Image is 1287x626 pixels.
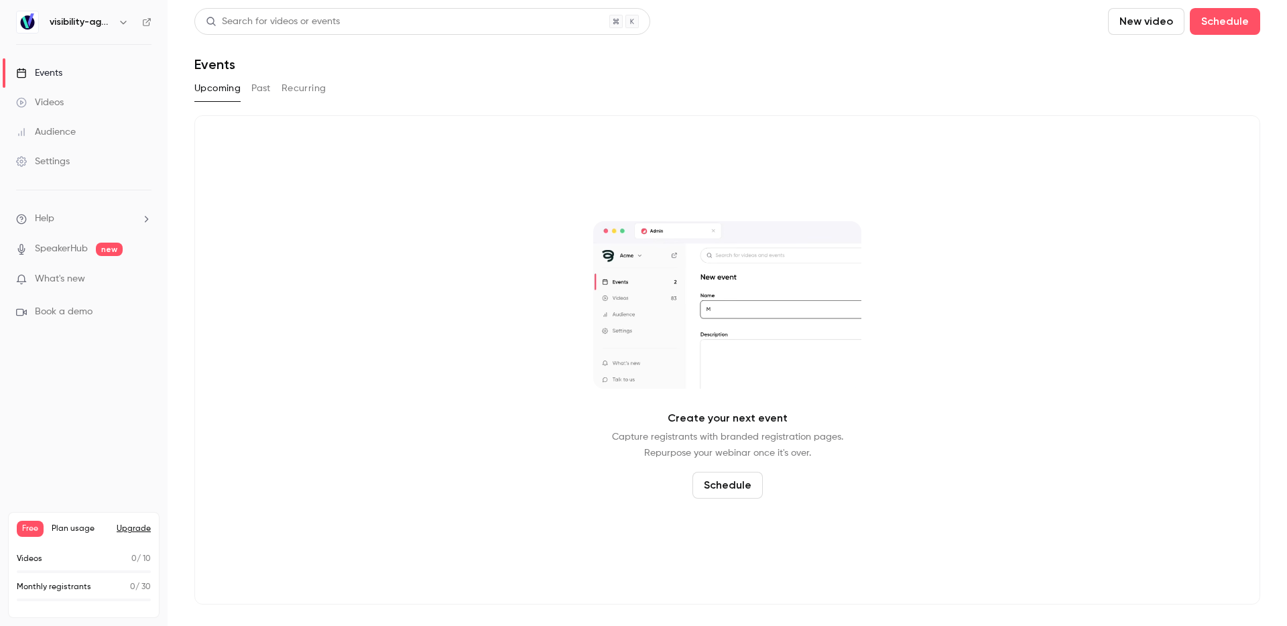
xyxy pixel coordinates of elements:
iframe: Noticeable Trigger [135,273,151,286]
li: help-dropdown-opener [16,212,151,226]
button: Past [251,78,271,99]
button: Schedule [1190,8,1260,35]
h1: Events [194,56,235,72]
h6: visibility-agency [50,15,113,29]
p: / 30 [130,581,151,593]
div: Search for videos or events [206,15,340,29]
p: Create your next event [668,410,788,426]
a: SpeakerHub [35,242,88,256]
div: Events [16,66,62,80]
span: Help [35,212,54,226]
button: Upgrade [117,523,151,534]
p: Videos [17,553,42,565]
div: Videos [16,96,64,109]
div: Audience [16,125,76,139]
span: What's new [35,272,85,286]
button: Recurring [282,78,326,99]
span: new [96,243,123,256]
span: Book a demo [35,305,93,319]
p: / 10 [131,553,151,565]
button: Upcoming [194,78,241,99]
span: 0 [130,583,135,591]
button: Schedule [692,472,763,499]
img: visibility-agency [17,11,38,33]
span: Free [17,521,44,537]
span: 0 [131,555,137,563]
p: Monthly registrants [17,581,91,593]
button: New video [1108,8,1184,35]
div: Settings [16,155,70,168]
p: Capture registrants with branded registration pages. Repurpose your webinar once it's over. [612,429,843,461]
span: Plan usage [52,523,109,534]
